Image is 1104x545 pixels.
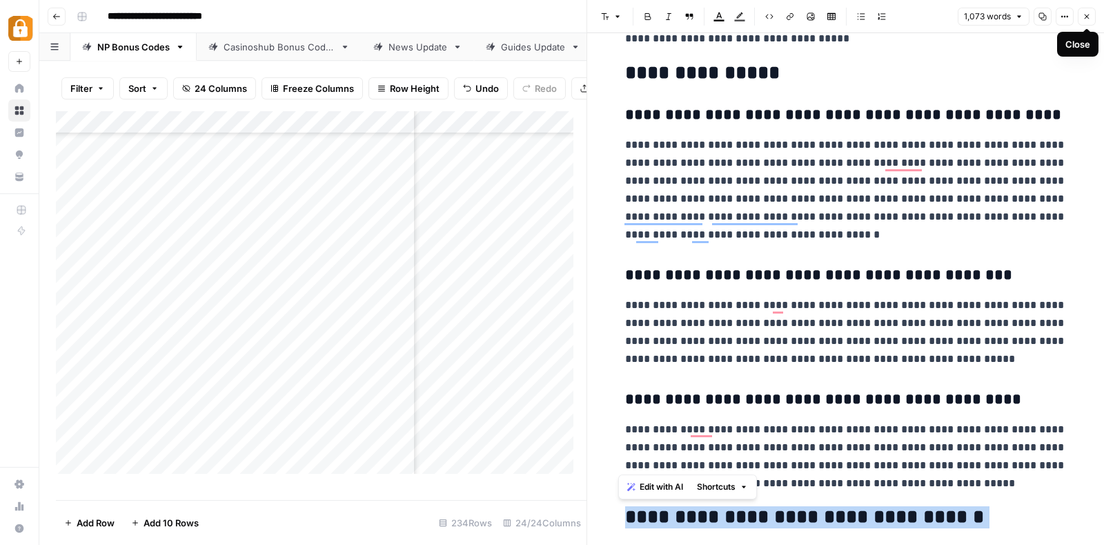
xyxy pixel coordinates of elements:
a: Browse [8,99,30,122]
div: 24/24 Columns [497,512,586,534]
div: Close [1065,37,1090,51]
button: Help + Support [8,517,30,539]
button: Edit with AI [622,478,689,496]
button: Add 10 Rows [123,512,207,534]
a: Insights [8,122,30,144]
div: News Update [388,40,447,54]
button: Row Height [368,77,448,99]
span: Row Height [390,82,440,95]
button: Redo [513,77,566,99]
a: Casinoshub Bonus Codes [197,33,362,61]
span: Shortcuts [697,481,736,493]
button: Sort [119,77,168,99]
button: 1,073 words [958,8,1029,26]
button: Add Row [56,512,123,534]
span: 24 Columns [195,82,247,95]
span: Filter [70,82,92,95]
div: 234 Rows [433,512,497,534]
a: News Update [362,33,474,61]
a: Home [8,77,30,99]
span: Sort [128,82,146,95]
a: Settings [8,473,30,495]
span: 1,073 words [964,10,1011,23]
a: NP Bonus Codes [70,33,197,61]
div: Casinoshub Bonus Codes [224,40,335,54]
span: Undo [475,82,499,95]
span: Add 10 Rows [144,516,199,530]
a: Opportunities [8,144,30,166]
a: Guides Update [474,33,592,61]
span: Add Row [77,516,115,530]
span: Redo [535,82,557,95]
button: Undo [454,77,508,99]
button: Shortcuts [691,478,753,496]
a: Your Data [8,166,30,188]
button: Freeze Columns [262,77,363,99]
span: Freeze Columns [283,82,354,95]
button: 24 Columns [173,77,256,99]
div: NP Bonus Codes [97,40,170,54]
a: Usage [8,495,30,517]
button: Workspace: Adzz [8,11,30,46]
div: Guides Update [501,40,565,54]
span: Edit with AI [640,481,683,493]
button: Filter [61,77,114,99]
img: Adzz Logo [8,16,33,41]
